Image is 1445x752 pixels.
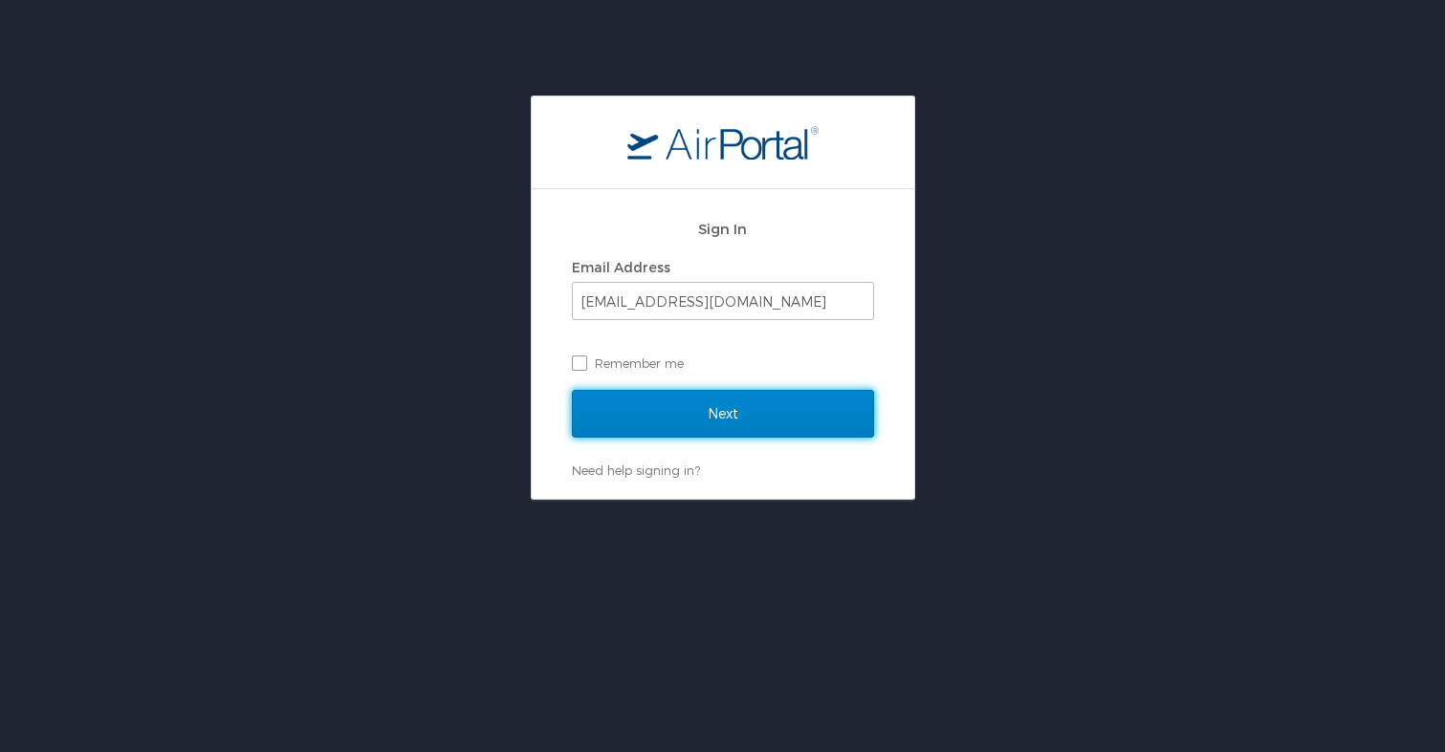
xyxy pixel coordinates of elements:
[572,390,874,438] input: Next
[627,125,819,160] img: logo
[572,259,670,275] label: Email Address
[572,462,700,478] a: Need help signing in?
[572,218,874,240] h2: Sign In
[572,349,874,377] label: Remember me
